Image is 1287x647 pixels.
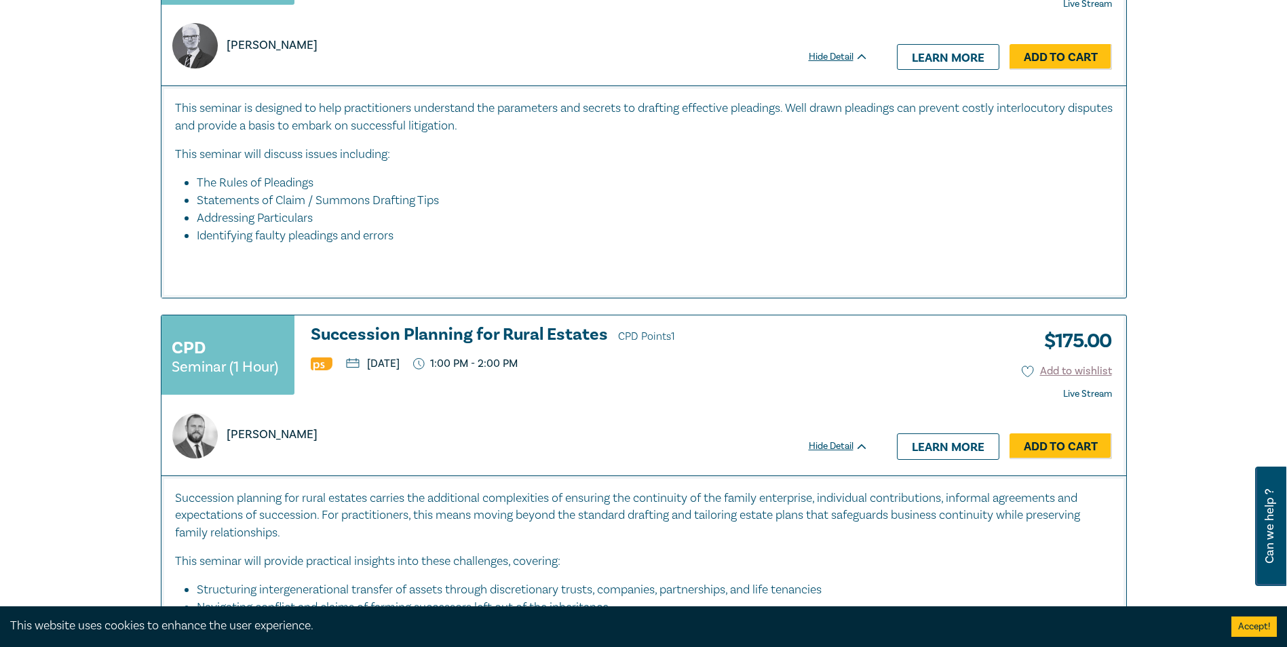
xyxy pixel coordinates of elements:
img: https://s3.ap-southeast-2.amazonaws.com/leo-cussen-store-production-content/Contacts/Warren%20Smi... [172,23,218,68]
img: https://s3.ap-southeast-2.amazonaws.com/lc-presenter-images/Jack%20Conway.jpg [172,413,218,458]
div: Hide Detail [809,50,883,64]
p: [PERSON_NAME] [227,426,318,444]
a: Add to Cart [1010,44,1112,70]
p: This seminar is designed to help practitioners understand the parameters and secrets to drafting ... [175,100,1113,135]
p: 1:00 PM - 2:00 PM [413,357,518,370]
h3: Succession Planning for Rural Estates [311,326,868,346]
p: Succession planning for rural estates carries the additional complexities of ensuring the continu... [175,490,1113,543]
p: [PERSON_NAME] [227,37,318,54]
small: Seminar (1 Hour) [172,360,278,374]
button: Accept cookies [1231,616,1277,637]
a: Add to Cart [1010,433,1112,459]
p: This seminar will provide practical insights into these challenges, covering: [175,553,1113,570]
li: Navigating conflict and claims of farming successors left out of the inheritance [197,599,1099,616]
a: Learn more [897,44,999,70]
img: Professional Skills [311,357,332,370]
li: The Rules of Pleadings [197,174,1099,192]
li: Statements of Claim / Summons Drafting Tips [197,192,1099,210]
span: Can we help ? [1263,475,1276,578]
h3: $ 175.00 [1034,326,1112,357]
p: [DATE] [346,358,400,369]
div: Hide Detail [809,439,883,453]
li: Addressing Particulars [197,210,1099,227]
button: Add to wishlist [1022,364,1112,379]
a: Succession Planning for Rural Estates CPD Points1 [311,326,868,346]
h3: CPD [172,336,206,360]
strong: Live Stream [1063,388,1112,400]
a: Learn more [897,433,999,459]
li: Identifying faulty pleadings and errors [197,227,1113,245]
li: Structuring intergenerational transfer of assets through discretionary trusts, companies, partner... [197,581,1099,599]
span: CPD Points 1 [618,330,675,343]
p: This seminar will discuss issues including: [175,146,1113,163]
div: This website uses cookies to enhance the user experience. [10,617,1211,635]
